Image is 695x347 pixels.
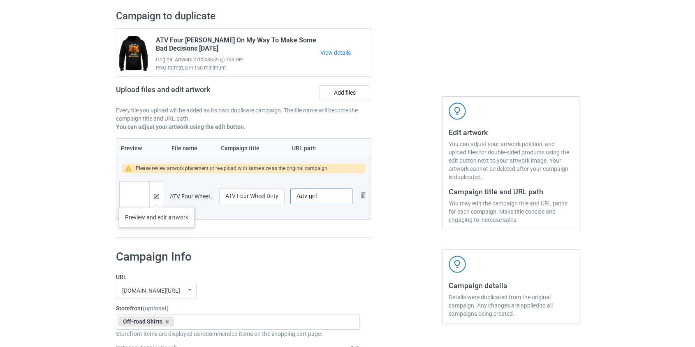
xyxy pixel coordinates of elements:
th: File name [167,139,216,158]
div: Preview and edit artwork [119,207,195,228]
span: (optional) [143,305,169,312]
span: PNG format, DPI 150 minimum [156,64,321,72]
img: svg+xml;base64,PD94bWwgdmVyc2lvbj0iMS4wIiBlbmNvZGluZz0iVVRGLTgiPz4KPHN2ZyB3aWR0aD0iNDJweCIgaGVpZ2... [449,256,466,273]
th: URL path [287,139,355,158]
p: Every file you upload will be added as its own duplicate campaign. The file name will become the ... [116,106,372,123]
h3: Campaign details [449,281,573,290]
th: Preview [116,139,167,158]
b: You can adjust your artwork using the edit button. [116,123,246,130]
h3: Edit artwork [449,128,573,137]
img: original.png [120,182,149,221]
span: Original Artwork 2702x3659 @ 193 DPI [156,56,321,64]
a: View details [320,49,371,57]
div: Details were duplicated from the original campaign. Any changes are applied to all campaigns bein... [449,293,573,318]
img: svg+xml;base64,PD94bWwgdmVyc2lvbj0iMS4wIiBlbmNvZGluZz0iVVRGLTgiPz4KPHN2ZyB3aWR0aD0iMjhweCIgaGVpZ2... [358,190,368,200]
div: [DOMAIN_NAME][URL] [122,288,180,293]
label: Add files [320,85,370,100]
img: svg+xml;base64,PD94bWwgdmVyc2lvbj0iMS4wIiBlbmNvZGluZz0iVVRGLTgiPz4KPHN2ZyB3aWR0aD0iMTRweCIgaGVpZ2... [154,194,159,199]
div: Storefront items are displayed as recommended items on the shopping cart page. [116,330,360,338]
div: ATV Four Wheel Dirty Girl .png [170,192,213,200]
div: You may edit the campaign title and URL paths for each campaign. Make title concise and engaging ... [449,199,573,224]
th: Campaign title [216,139,288,158]
span: ATV Four [PERSON_NAME] On My Way To Make Some Bad Decisions [DATE] [156,36,321,56]
div: Please review artwork placement or re-upload with same size as the original campaign. [136,164,329,173]
h1: Campaign Info [116,249,360,264]
img: warning [125,165,136,172]
label: Storefront [116,304,360,312]
div: Off-road Shirts [118,317,174,326]
img: svg+xml;base64,PD94bWwgdmVyc2lvbj0iMS4wIiBlbmNvZGluZz0iVVRGLTgiPz4KPHN2ZyB3aWR0aD0iNDJweCIgaGVpZ2... [449,102,466,120]
div: You can adjust your artwork position, and upload files for double-sided products using the edit b... [449,140,573,181]
h2: Upload files and edit artwork [116,85,269,100]
h2: Campaign to duplicate [116,10,372,23]
label: URL [116,273,360,281]
h3: Campaign title and URL path [449,187,573,196]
